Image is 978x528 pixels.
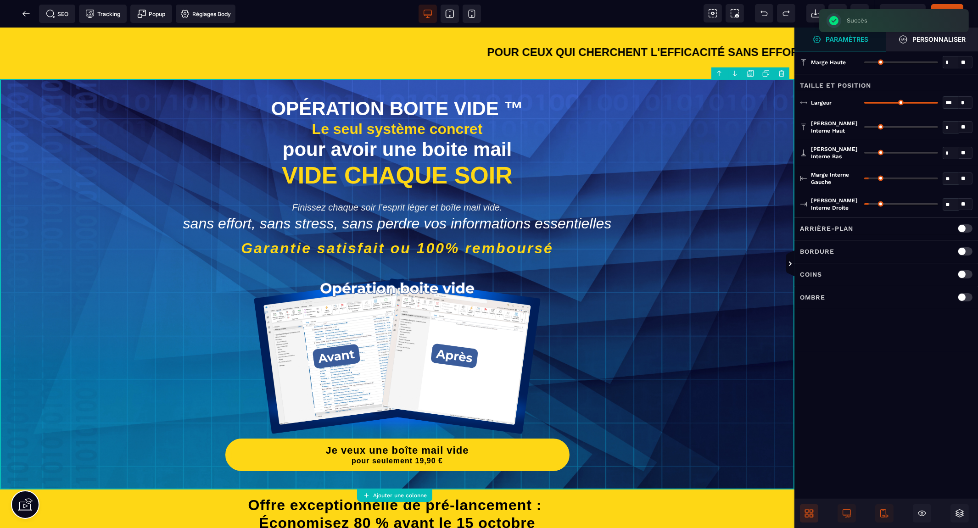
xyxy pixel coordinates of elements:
[357,489,432,502] button: Ajouter une colonne
[130,5,172,23] span: Créer une alerte modale
[800,246,834,257] p: Bordure
[419,5,437,23] span: Voir bureau
[806,4,825,22] span: Importer
[176,5,235,23] span: Favicon
[225,411,570,444] button: Je veux une boîte mail videpour seulement 19,90 €
[183,188,612,204] span: sans effort, sans stress, sans perdre vos informations essentielles
[85,9,120,18] span: Tracking
[46,9,69,18] span: SEO
[950,504,969,522] span: Ouvrir les calques
[794,28,886,51] span: Ouvrir le gestionnaire de styles
[811,171,860,186] span: Marge interne gauche
[441,5,459,23] span: Voir tablette
[886,28,978,51] span: Ouvrir le gestionnaire de styles
[913,504,931,522] span: Masquer le bloc
[838,504,856,522] span: Afficher le desktop
[180,9,231,18] span: Réglages Body
[17,5,35,23] span: Retour
[794,74,978,91] div: Taille et position
[39,5,75,23] span: Métadata SEO
[828,4,847,22] span: Nettoyage
[800,269,822,280] p: Coins
[254,248,541,410] img: b83449eca90fd40980f62277705b2ada_OBV-_Avant-_Apres_04.png
[800,504,818,522] span: Ouvrir les blocs
[271,70,524,92] strong: OPÉRATION BOITE VIDE ™
[800,292,825,303] p: Ombre
[850,4,869,22] span: Enregistrer
[137,9,166,18] span: Popup
[800,223,853,234] p: Arrière-plan
[811,99,832,106] span: Largeur
[826,36,869,43] strong: Paramètres
[811,59,846,66] span: Marge haute
[931,4,963,22] span: Enregistrer le contenu
[755,4,773,22] span: Défaire
[292,175,503,185] strong: Finissez chaque soir l’esprit léger et boîte mail vide.
[352,429,443,437] b: pour seulement 19,90 €
[79,5,127,23] span: Code de suivi
[880,4,926,22] span: Aperçu
[373,492,427,499] strong: Ajouter une colonne
[282,134,513,161] b: VIDE CHAQUE SOIR
[726,4,744,22] span: Capture d'écran
[704,4,722,22] span: Voir les composants
[463,5,481,23] span: Voir mobile
[312,93,483,110] strong: Le seul système concret
[811,145,860,160] span: [PERSON_NAME] interne bas
[912,36,966,43] strong: Personnaliser
[241,212,553,229] span: Garantie satisfait ou 100% remboursé
[14,464,781,509] h1: Offre exceptionnelle de pré-lancement : Économisez 80 % avant le 15 octobre
[283,111,512,133] strong: pour avoir une boite mail
[875,504,894,522] span: Afficher le mobile
[794,250,804,278] span: Afficher les vues
[811,120,860,134] span: [PERSON_NAME] interne haut
[777,4,795,22] span: Rétablir
[811,197,860,211] span: [PERSON_NAME] interne droite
